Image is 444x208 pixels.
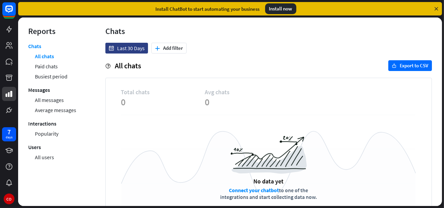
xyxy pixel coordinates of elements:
a: Paid chats [35,61,58,71]
a: Interactions [28,118,56,129]
button: exportExport to CSV [388,60,432,71]
a: Users [28,142,41,152]
div: CO [4,194,14,204]
div: Chats [105,26,432,36]
a: 7 days [2,127,16,141]
i: date [109,46,114,51]
div: Install ChatBot to start automating your business [156,6,260,12]
span: All chats [115,61,141,70]
img: a6954988516a0971c967.png [231,136,307,174]
span: Avg chats [205,88,289,96]
div: No data yet [254,177,284,185]
div: 7 [7,129,11,135]
a: Average messages [35,105,76,115]
div: Install now [265,3,296,14]
i: help [105,64,110,69]
a: Busiest period [35,71,67,81]
span: Last 30 Days [117,45,145,51]
button: Open LiveChat chat widget [5,3,26,23]
a: All messages [35,95,64,105]
a: All users [35,152,54,162]
a: Chats [28,43,41,51]
div: Reports [28,26,85,36]
span: 0 [205,96,289,108]
a: Messages [28,85,50,95]
i: export [392,64,396,68]
a: Popularity [35,129,58,139]
span: Total chats [121,88,205,96]
a: Connect your chatbot [229,187,279,194]
a: All chats [35,51,54,61]
div: days [6,135,12,140]
button: plusAdd filter [151,43,187,54]
i: plus [155,46,160,50]
span: 0 [121,96,205,108]
div: to one of the integrations and start collecting data now. [217,187,320,200]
